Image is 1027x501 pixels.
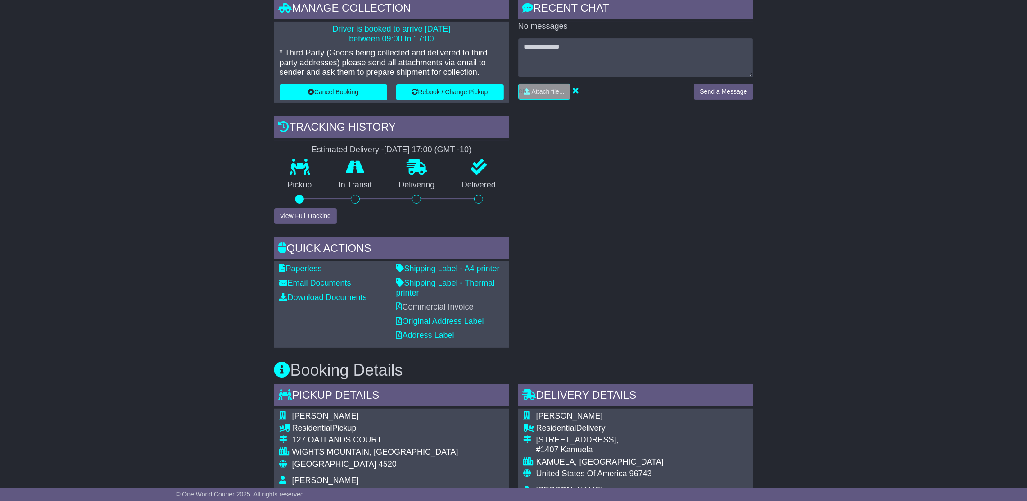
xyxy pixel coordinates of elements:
[694,84,753,100] button: Send a Message
[536,486,603,495] span: [PERSON_NAME]
[280,48,504,77] p: * Third Party (Goods being collected and delivered to third party addresses) please send all atta...
[384,145,471,155] div: [DATE] 17:00 (GMT -10)
[280,84,387,100] button: Cancel Booking
[274,180,326,190] p: Pickup
[292,435,458,445] div: 127 OATLANDS COURT
[292,411,359,420] span: [PERSON_NAME]
[396,84,504,100] button: Rebook / Change Pickup
[292,488,430,497] span: [EMAIL_ADDRESS][DOMAIN_NAME]
[396,278,495,297] a: Shipping Label - Thermal printer
[518,22,753,32] p: No messages
[176,491,306,498] span: © One World Courier 2025. All rights reserved.
[280,264,322,273] a: Paperless
[536,457,674,467] div: KAMUELA, [GEOGRAPHIC_DATA]
[536,424,576,433] span: Residential
[292,424,332,433] span: Residential
[280,293,367,302] a: Download Documents
[280,24,504,44] p: Driver is booked to arrive [DATE] between 09:00 to 17:00
[274,116,509,141] div: Tracking history
[274,361,753,379] h3: Booking Details
[325,180,385,190] p: In Transit
[292,447,458,457] div: WIGHTS MOUNTAIN, [GEOGRAPHIC_DATA]
[292,460,376,469] span: [GEOGRAPHIC_DATA]
[292,424,458,433] div: Pickup
[292,476,359,485] span: [PERSON_NAME]
[396,317,484,326] a: Original Address Label
[396,331,454,340] a: Address Label
[448,180,509,190] p: Delivered
[274,145,509,155] div: Estimated Delivery -
[274,384,509,409] div: Pickup Details
[536,445,674,455] div: #1407 Kamuela
[536,411,603,420] span: [PERSON_NAME]
[518,384,753,409] div: Delivery Details
[274,208,337,224] button: View Full Tracking
[385,180,448,190] p: Delivering
[280,278,351,287] a: Email Documents
[536,424,674,433] div: Delivery
[396,302,474,311] a: Commercial Invoice
[536,469,627,478] span: United States Of America
[396,264,500,273] a: Shipping Label - A4 printer
[274,237,509,262] div: Quick Actions
[379,460,397,469] span: 4520
[536,435,674,445] div: [STREET_ADDRESS],
[629,469,652,478] span: 96743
